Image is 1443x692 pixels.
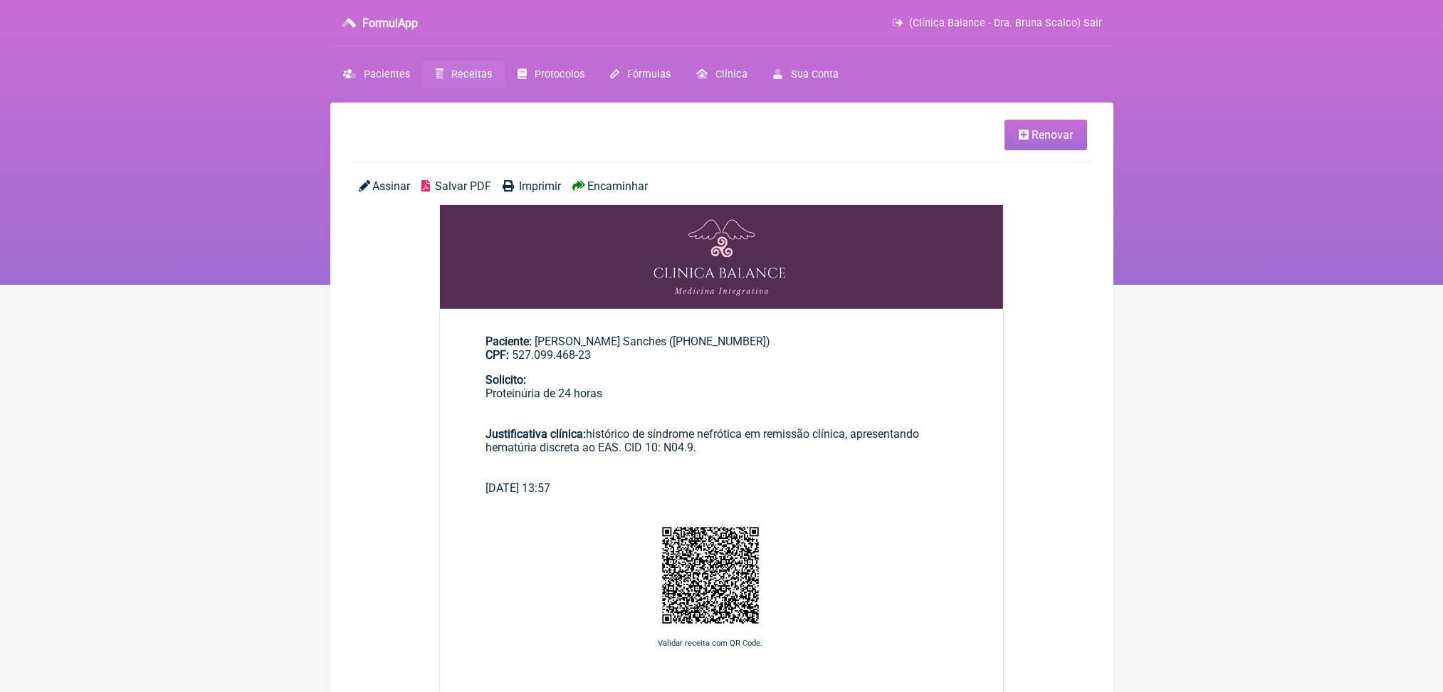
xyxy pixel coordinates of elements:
[440,639,981,648] p: Validar receita com QR Code.
[503,179,561,193] a: Imprimir
[486,373,958,414] div: Proteinúria de 24 horas
[1004,120,1087,150] a: Renovar
[330,61,423,88] a: Pacientes
[421,179,491,193] a: Salvar PDF
[760,61,851,88] a: Sua Conta
[435,179,491,193] span: Salvar PDF
[486,481,958,495] div: [DATE] 13:57
[451,68,492,80] span: Receitas
[359,179,410,193] a: Assinar
[486,427,586,441] strong: Justificativa clínica:
[587,179,648,193] span: Encaminhar
[893,17,1101,29] a: (Clínica Balance - Dra. Bruna Scalco) Sair
[486,348,509,362] span: CPF:
[372,179,410,193] span: Assinar
[791,68,839,80] span: Sua Conta
[486,348,958,362] div: 527.099.468-23
[486,335,958,362] div: [PERSON_NAME] Sanches ([PHONE_NUMBER])
[505,61,597,88] a: Protocolos
[486,335,532,348] span: Paciente:
[362,16,418,30] h3: FormulApp
[519,179,561,193] span: Imprimir
[535,68,584,80] span: Protocolos
[597,61,683,88] a: Fórmulas
[423,61,505,88] a: Receitas
[715,68,747,80] span: Clínica
[657,522,764,629] img: Q8mNAbnAmjNSgAAAABJRU5ErkJggg==
[486,427,958,481] div: histórico de síndrome nefrótica em remissão clínica, apresentando hematúria discreta ao EAS. CID ...
[440,205,1004,309] img: OHRMBDAMBDLv2SiBD+EP9LuaQDBICIzAAAAAAAAAAAAAAAAAAAAAAAEAM3AEAAAAAAAAAAAAAAAAAAAAAAAAAAAAAYuAOAAAA...
[683,61,760,88] a: Clínica
[909,17,1102,29] span: (Clínica Balance - Dra. Bruna Scalco) Sair
[486,373,526,387] strong: Solicito:
[1032,128,1073,142] span: Renovar
[572,179,648,193] a: Encaminhar
[364,68,410,80] span: Pacientes
[627,68,671,80] span: Fórmulas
